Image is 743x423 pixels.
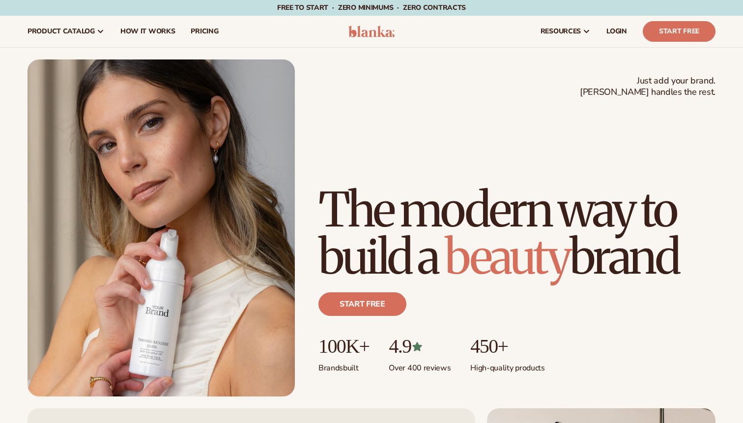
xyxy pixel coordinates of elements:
img: logo [348,26,395,37]
span: resources [541,28,581,35]
h1: The modern way to build a brand [318,186,715,281]
p: High-quality products [470,357,544,373]
span: beauty [445,227,570,286]
p: 4.9 [389,336,451,357]
span: Just add your brand. [PERSON_NAME] handles the rest. [580,75,715,98]
span: Free to start · ZERO minimums · ZERO contracts [277,3,466,12]
a: Start free [318,292,406,316]
img: Female holding tanning mousse. [28,59,295,396]
a: Start Free [643,21,715,42]
a: product catalog [20,16,113,47]
a: resources [533,16,599,47]
span: LOGIN [606,28,627,35]
p: 450+ [470,336,544,357]
a: How It Works [113,16,183,47]
span: How It Works [120,28,175,35]
a: LOGIN [599,16,635,47]
a: pricing [183,16,226,47]
span: product catalog [28,28,95,35]
p: Over 400 reviews [389,357,451,373]
span: pricing [191,28,218,35]
p: 100K+ [318,336,369,357]
p: Brands built [318,357,369,373]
